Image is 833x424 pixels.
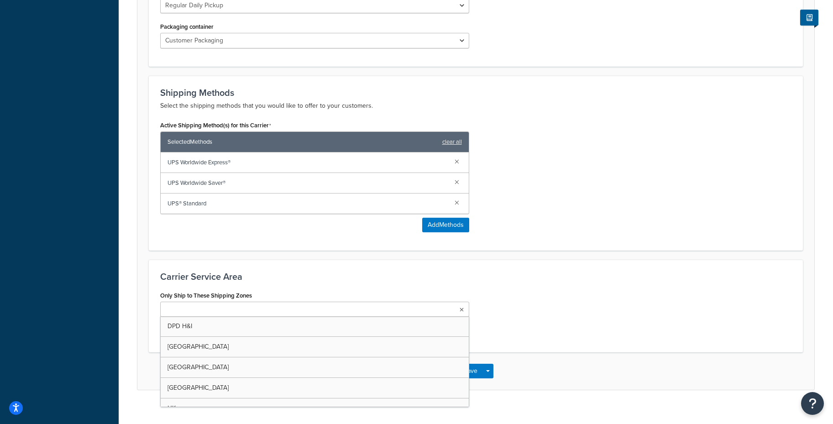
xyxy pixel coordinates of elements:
[168,197,447,210] span: UPS® Standard
[160,100,791,111] p: Select the shipping methods that you would like to offer to your customers.
[160,88,791,98] h3: Shipping Methods
[442,136,462,148] a: clear all
[168,342,229,351] span: [GEOGRAPHIC_DATA]
[800,10,818,26] button: Show Help Docs
[160,292,252,299] label: Only Ship to These Shipping Zones
[161,378,469,398] a: [GEOGRAPHIC_DATA]
[801,392,824,415] button: Open Resource Center
[161,337,469,357] a: [GEOGRAPHIC_DATA]
[168,156,447,169] span: UPS Worldwide Express®
[161,398,469,419] a: UK
[161,357,469,377] a: [GEOGRAPHIC_DATA]
[458,364,483,378] button: Save
[168,383,229,393] span: [GEOGRAPHIC_DATA]
[168,136,438,148] span: Selected Methods
[160,272,791,282] h3: Carrier Service Area
[168,321,192,331] span: DPD H&I
[168,177,447,189] span: UPS Worldwide Saver®
[168,362,229,372] span: [GEOGRAPHIC_DATA]
[160,23,214,30] label: Packaging container
[161,316,469,336] a: DPD H&I
[160,122,271,129] label: Active Shipping Method(s) for this Carrier
[168,403,176,413] span: UK
[422,218,469,232] button: AddMethods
